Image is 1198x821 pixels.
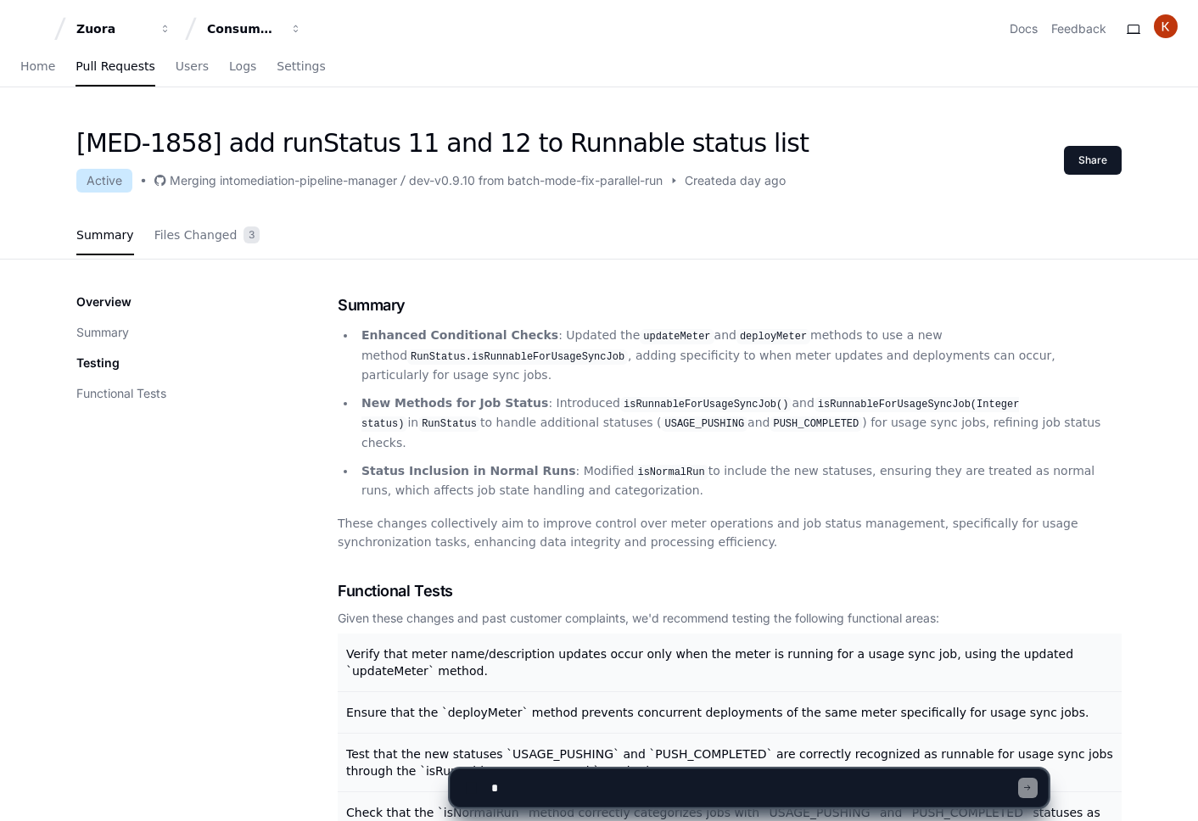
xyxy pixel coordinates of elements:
h1: [MED-1858] add runStatus 11 and 12 to Runnable status list [76,128,809,159]
span: Test that the new statuses `USAGE_PUSHING` and `PUSH_COMPLETED` are correctly recognized as runna... [346,747,1113,778]
strong: Enhanced Conditional Checks [361,328,558,342]
p: : Introduced and in to handle additional statuses ( and ) for usage sync jobs, refining job statu... [361,394,1122,453]
img: ACg8ocIO7jtkWN8S2iLRBR-u1BMcRY5-kg2T8U2dj_CWIxGKEUqXVg=s96-c [1154,14,1178,38]
strong: New Methods for Job Status [361,396,548,410]
div: Given these changes and past customer complaints, we'd recommend testing the following functional... [338,610,1122,627]
span: Users [176,61,209,71]
span: Created [685,172,730,189]
h1: Summary [338,293,1122,317]
code: isRunnableForUsageSyncJob() [620,397,792,412]
a: Docs [1010,20,1038,37]
button: Share [1064,146,1122,175]
button: Summary [76,324,129,341]
span: 3 [244,226,260,243]
code: updateMeter [640,329,714,344]
code: PUSH_COMPLETED [770,416,862,432]
span: Logs [229,61,256,71]
a: Home [20,47,55,87]
button: Feedback [1051,20,1106,37]
div: mediation-pipeline-manager [240,172,397,189]
span: Verify that meter name/description updates occur only when the meter is running for a usage sync ... [346,647,1073,678]
span: Ensure that the `deployMeter` method prevents concurrent deployments of the same meter specifical... [346,706,1089,719]
button: Functional Tests [76,385,166,402]
div: Zuora [76,20,149,37]
span: Settings [277,61,325,71]
a: Users [176,47,209,87]
a: Logs [229,47,256,87]
code: RunStatus [418,416,480,432]
div: Consumption [207,20,280,37]
button: Consumption [200,14,309,44]
span: Summary [76,230,134,240]
p: Overview [76,293,132,310]
span: Functional Tests [338,579,453,603]
span: a day ago [730,172,786,189]
span: Files Changed [154,230,238,240]
div: Active [76,169,132,193]
p: : Updated the and methods to use a new method , adding specificity to when meter updates and depl... [361,326,1122,385]
div: Merging into [170,172,240,189]
span: Home [20,61,55,71]
code: USAGE_PUSHING [661,416,747,432]
strong: Status Inclusion in Normal Runs [361,464,576,478]
p: These changes collectively aim to improve control over meter operations and job status management... [338,514,1122,553]
a: Pull Requests [76,47,154,87]
button: Zuora [70,14,178,44]
code: isNormalRun [634,465,708,480]
code: deployMeter [736,329,810,344]
a: Settings [277,47,325,87]
p: Testing [76,355,120,371]
span: Pull Requests [76,61,154,71]
code: RunStatus.isRunnableForUsageSyncJob [407,349,628,365]
p: : Modified to include the new statuses, ensuring they are treated as normal runs, which affects j... [361,461,1122,500]
div: dev-v0.9.10 from batch-mode-fix-parallel-run [409,172,663,189]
